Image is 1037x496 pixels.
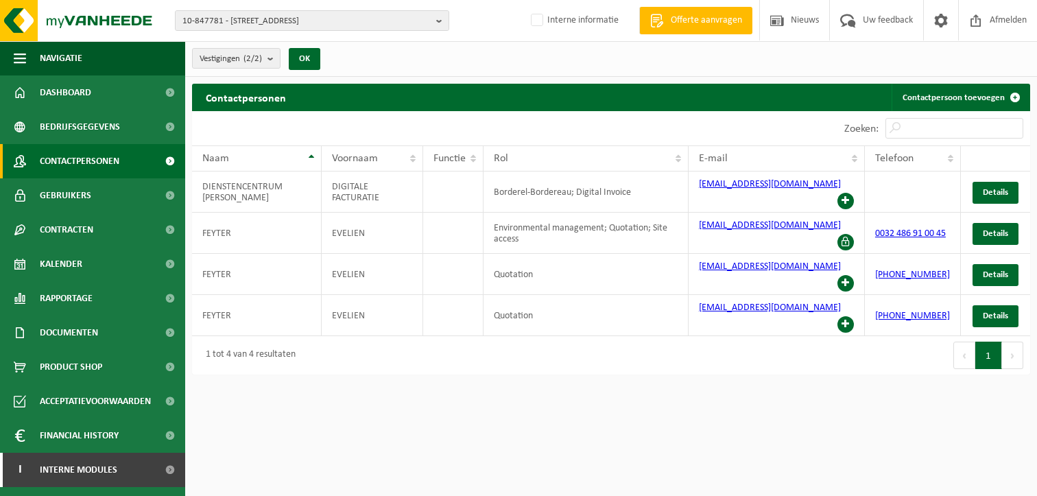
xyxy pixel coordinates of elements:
count: (2/2) [243,54,262,63]
button: Next [1002,342,1023,369]
td: DIENSTENCENTRUM [PERSON_NAME] [192,172,322,213]
a: Contactpersoon toevoegen [892,84,1029,111]
td: FEYTER [192,295,322,336]
div: 1 tot 4 van 4 resultaten [199,343,296,368]
span: Rol [494,153,508,164]
button: Vestigingen(2/2) [192,48,281,69]
span: Financial History [40,418,119,453]
span: Interne modules [40,453,117,487]
span: Naam [202,153,229,164]
td: Environmental management; Quotation; Site access [484,213,688,254]
td: FEYTER [192,254,322,295]
span: Rapportage [40,281,93,316]
a: Details [973,223,1018,245]
span: Details [983,188,1008,197]
td: Quotation [484,254,688,295]
button: 10-847781 - [STREET_ADDRESS] [175,10,449,31]
span: Acceptatievoorwaarden [40,384,151,418]
button: Previous [953,342,975,369]
span: Kalender [40,247,82,281]
td: EVELIEN [322,254,423,295]
a: Details [973,182,1018,204]
span: Details [983,229,1008,238]
span: 10-847781 - [STREET_ADDRESS] [182,11,431,32]
a: Offerte aanvragen [639,7,752,34]
span: Contactpersonen [40,144,119,178]
span: Dashboard [40,75,91,110]
td: EVELIEN [322,213,423,254]
a: Details [973,264,1018,286]
h2: Contactpersonen [192,84,300,110]
td: FEYTER [192,213,322,254]
span: Voornaam [332,153,378,164]
span: Vestigingen [200,49,262,69]
a: 0032 486 91 00 45 [875,228,946,239]
a: [EMAIL_ADDRESS][DOMAIN_NAME] [699,303,841,313]
td: Borderel-Bordereau; Digital Invoice [484,172,688,213]
span: Offerte aanvragen [667,14,746,27]
button: 1 [975,342,1002,369]
td: EVELIEN [322,295,423,336]
span: I [14,453,26,487]
span: Product Shop [40,350,102,384]
td: DIGITALE FACTURATIE [322,172,423,213]
a: [EMAIL_ADDRESS][DOMAIN_NAME] [699,220,841,231]
span: Documenten [40,316,98,350]
a: Details [973,305,1018,327]
span: Gebruikers [40,178,91,213]
span: Navigatie [40,41,82,75]
button: OK [289,48,320,70]
a: [PHONE_NUMBER] [875,270,950,280]
label: Interne informatie [528,10,619,31]
span: Contracten [40,213,93,247]
td: Quotation [484,295,688,336]
label: Zoeken: [844,123,879,134]
a: [PHONE_NUMBER] [875,311,950,321]
span: Telefoon [875,153,914,164]
a: [EMAIL_ADDRESS][DOMAIN_NAME] [699,179,841,189]
span: Functie [433,153,466,164]
span: Details [983,270,1008,279]
span: Details [983,311,1008,320]
span: Bedrijfsgegevens [40,110,120,144]
a: [EMAIL_ADDRESS][DOMAIN_NAME] [699,261,841,272]
span: E-mail [699,153,728,164]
